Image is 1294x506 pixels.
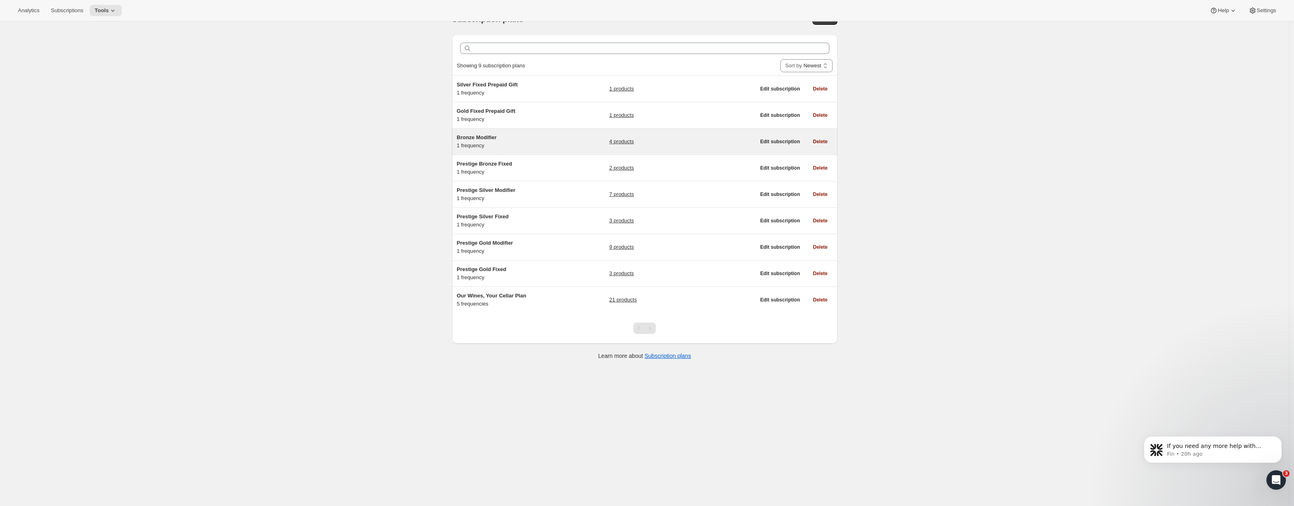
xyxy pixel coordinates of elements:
span: 3 [1283,470,1290,477]
button: Edit subscription [755,294,805,306]
span: Edit subscription [760,191,800,198]
button: Edit subscription [755,189,805,200]
a: 21 products [609,296,637,304]
a: 3 products [609,217,634,225]
span: Prestige Silver Fixed [457,213,509,220]
div: 1 frequency [457,133,558,150]
a: 3 products [609,269,634,278]
button: Analytics [13,5,44,16]
button: Delete [808,83,832,95]
a: 4 products [609,138,634,146]
button: Edit subscription [755,162,805,174]
div: 1 frequency [457,81,558,97]
button: Edit subscription [755,136,805,147]
button: Edit subscription [755,215,805,226]
span: Delete [813,297,827,303]
span: Showing 9 subscription plans [457,62,525,69]
span: Prestige Bronze Fixed [457,161,512,167]
span: Edit subscription [760,297,800,303]
span: Edit subscription [760,244,800,250]
a: 1 products [609,111,634,119]
button: Help [1205,5,1242,16]
button: Subscriptions [46,5,88,16]
span: Delete [813,112,827,118]
span: Delete [813,191,827,198]
div: 1 frequency [457,160,558,176]
span: Help [1218,7,1229,14]
span: Edit subscription [760,112,800,118]
span: Delete [813,217,827,224]
iframe: Intercom notifications message [1132,419,1294,484]
span: Prestige Silver Modifier [457,187,516,193]
span: Edit subscription [760,138,800,145]
span: Edit subscription [760,86,800,92]
nav: Pagination [633,323,656,334]
span: Our Wines, Your Cellar Plan [457,293,526,299]
a: 2 products [609,164,634,172]
button: Delete [808,215,832,226]
span: Delete [813,138,827,145]
button: Delete [808,110,832,121]
span: Delete [813,165,827,171]
span: Silver Fixed Prepaid Gift [457,82,518,88]
a: 9 products [609,243,634,251]
span: Analytics [18,7,39,14]
iframe: Intercom live chat [1266,470,1286,490]
button: Edit subscription [755,110,805,121]
div: 5 frequencies [457,292,558,308]
span: Settings [1257,7,1276,14]
button: Delete [808,189,832,200]
div: 1 frequency [457,265,558,282]
div: 1 frequency [457,213,558,229]
span: Bronze Modifier [457,134,497,140]
span: Edit subscription [760,165,800,171]
div: 1 frequency [457,107,558,123]
span: Edit subscription [760,270,800,277]
span: Tools [95,7,109,14]
span: Edit subscription [760,217,800,224]
span: Prestige Gold Fixed [457,266,506,272]
button: Delete [808,241,832,253]
span: Gold Fixed Prepaid Gift [457,108,515,114]
p: Learn more about [598,352,691,360]
a: 7 products [609,190,634,198]
button: Settings [1244,5,1281,16]
div: 1 frequency [457,239,558,255]
div: 1 frequency [457,186,558,202]
span: Prestige Gold Modifier [457,240,513,246]
button: Edit subscription [755,241,805,253]
span: Delete [813,86,827,92]
a: Subscription plans [645,353,691,359]
button: Edit subscription [755,268,805,279]
button: Delete [808,162,832,174]
button: Delete [808,136,832,147]
span: Subscriptions [51,7,83,14]
span: Delete [813,244,827,250]
button: Edit subscription [755,83,805,95]
a: 1 products [609,85,634,93]
button: Delete [808,294,832,306]
button: Tools [90,5,122,16]
span: Delete [813,270,827,277]
button: Delete [808,268,832,279]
